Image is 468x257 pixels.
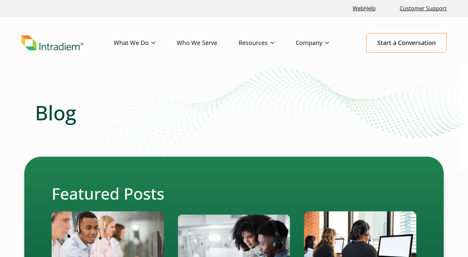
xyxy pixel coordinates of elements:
[366,33,447,53] a: Start a Conversation
[114,33,177,53] a: What We Do
[35,101,433,125] h1: Blog
[21,35,114,51] a: Link to homepage of Intradiem
[177,33,239,53] a: Who We Serve
[296,33,350,53] a: Company
[52,184,416,203] h2: Featured Posts
[350,1,378,16] a: Link opens in a new window
[239,33,296,53] a: Resources
[397,1,449,16] a: Customer Support
[21,35,83,51] img: Intradiem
